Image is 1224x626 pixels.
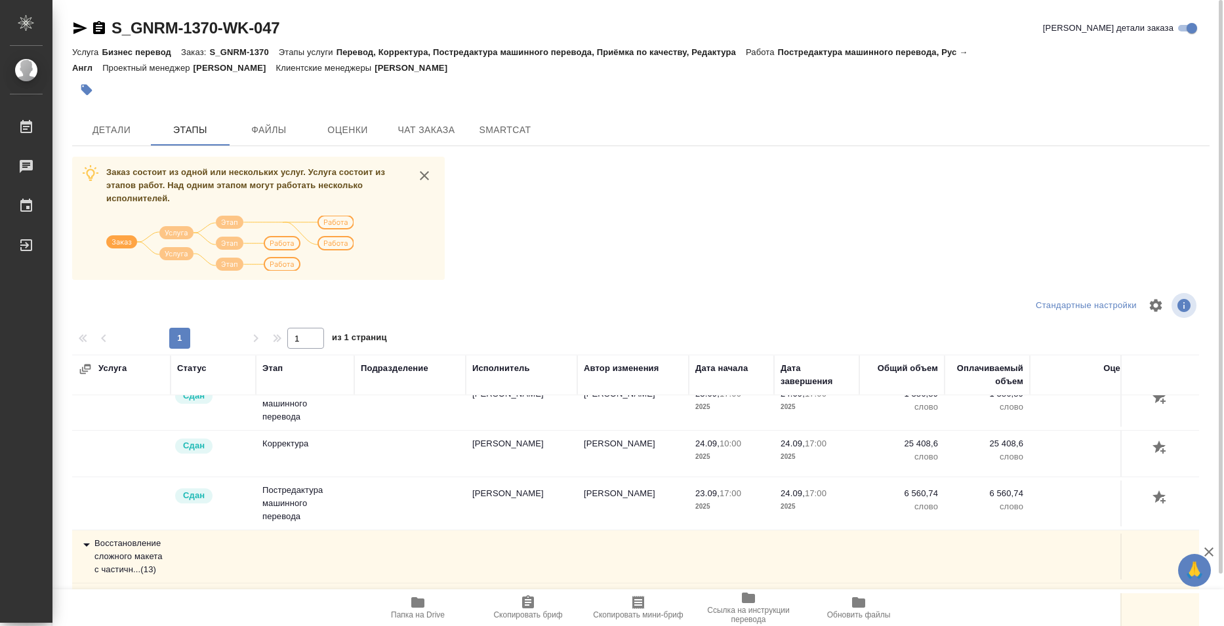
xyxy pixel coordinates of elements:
[237,122,300,138] span: Файлы
[695,439,720,448] p: 24.09,
[1149,387,1172,410] button: Добавить оценку
[1032,296,1140,316] div: split button
[466,431,577,477] td: [PERSON_NAME]
[181,47,209,57] p: Заказ:
[720,488,741,498] p: 17:00
[781,450,853,463] p: 2025
[701,606,796,624] span: Ссылка на инструкции перевода
[866,437,938,450] p: 25 408,6
[102,63,193,73] p: Проектный менеджер
[183,489,205,502] p: Сдан
[1172,293,1199,318] span: Посмотреть информацию
[866,401,938,414] p: слово
[695,362,748,375] div: Дата начала
[332,330,387,349] span: из 1 страниц
[159,122,222,138] span: Этапы
[781,439,805,448] p: 24.09,
[720,439,741,448] p: 10:00
[1043,22,1173,35] span: [PERSON_NAME] детали заказа
[577,431,689,477] td: [PERSON_NAME]
[827,610,891,619] span: Обновить файлы
[951,437,1023,450] p: 25 408,6
[91,20,107,36] button: Скопировать ссылку
[693,589,804,626] button: Ссылка на инструкции перевода
[466,480,577,526] td: [PERSON_NAME]
[262,384,348,423] p: Постредактура машинного перевода
[79,362,92,376] button: Развернуть
[781,500,853,513] p: 2025
[577,381,689,427] td: [PERSON_NAME]
[183,439,205,452] p: Сдан
[805,488,826,498] p: 17:00
[262,437,348,450] p: Корректура
[866,500,938,513] p: слово
[72,75,101,104] button: Добавить тэг
[466,381,577,427] td: [PERSON_NAME]
[695,488,720,498] p: 23.09,
[695,450,767,463] p: 2025
[79,362,210,376] div: Услуга
[472,362,530,375] div: Исполнитель
[493,610,562,619] span: Скопировать бриф
[1178,554,1211,587] button: 🙏
[804,589,914,626] button: Обновить файлы
[1149,487,1172,509] button: Добавить оценку
[177,362,207,375] div: Статус
[951,487,1023,500] p: 6 560,74
[337,47,746,57] p: Перевод, Корректура, Постредактура машинного перевода, Приёмка по качеству, Редактура
[878,362,938,375] div: Общий объем
[80,122,143,138] span: Детали
[262,362,283,375] div: Этап
[276,63,375,73] p: Клиентские менеджеры
[1103,362,1135,375] div: Оценка
[695,500,767,513] p: 2025
[183,389,205,402] p: Сдан
[1140,290,1172,321] span: Настроить таблицу
[951,450,1023,463] p: слово
[415,166,434,186] button: close
[951,401,1023,414] p: слово
[1183,557,1206,584] span: 🙏
[395,122,458,138] span: Чат заказа
[866,450,938,463] p: слово
[951,362,1023,388] div: Оплачиваемый объем
[577,480,689,526] td: [PERSON_NAME]
[866,487,938,500] p: 6 560,74
[106,167,385,203] span: Заказ состоит из одной или нескольких услуг. Услуга состоит из этапов работ. Над одним этапом мог...
[695,401,767,414] p: 2025
[583,589,693,626] button: Скопировать мини-бриф
[79,537,164,576] div: Восстановление сложного макета с частичн... ( 13 )
[805,439,826,448] p: 17:00
[72,20,88,36] button: Скопировать ссылку для ЯМессенджера
[72,47,102,57] p: Услуга
[262,484,348,523] p: Постредактура машинного перевода
[474,122,537,138] span: SmartCat
[102,47,181,57] p: Бизнес перевод
[361,362,428,375] div: Подразделение
[1149,437,1172,460] button: Добавить оценку
[316,122,379,138] span: Оценки
[746,47,778,57] p: Работа
[279,47,337,57] p: Этапы услуги
[781,488,805,498] p: 24.09,
[473,589,583,626] button: Скопировать бриф
[391,610,445,619] span: Папка на Drive
[375,63,457,73] p: [PERSON_NAME]
[781,362,853,388] div: Дата завершения
[363,589,473,626] button: Папка на Drive
[112,19,279,37] a: S_GNRM-1370-WK-047
[194,63,276,73] p: [PERSON_NAME]
[209,47,278,57] p: S_GNRM-1370
[584,362,659,375] div: Автор изменения
[593,610,683,619] span: Скопировать мини-бриф
[781,401,853,414] p: 2025
[951,500,1023,513] p: слово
